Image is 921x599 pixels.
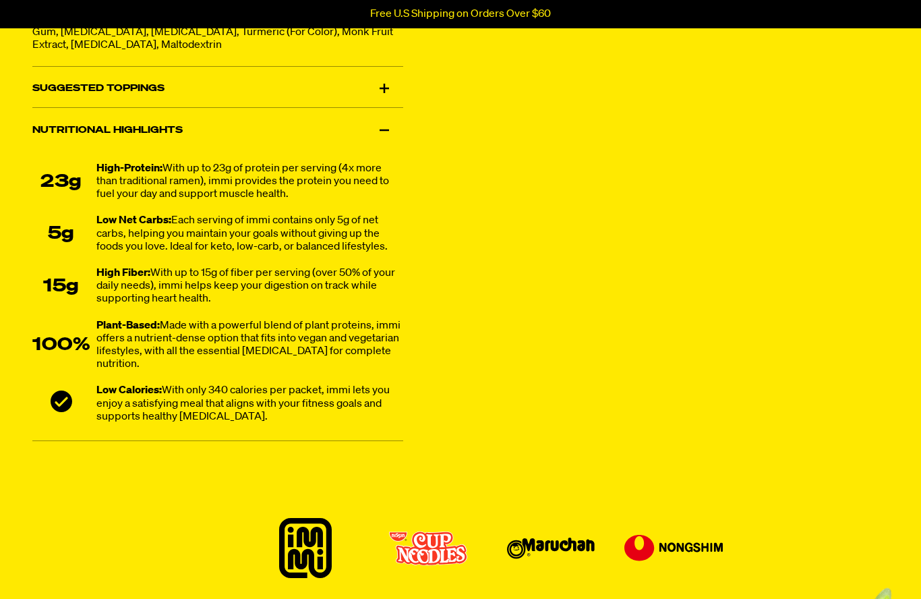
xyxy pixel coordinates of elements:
[32,225,90,245] div: 5g
[370,8,551,20] p: Free U.S Shipping on Orders Over $60
[96,267,403,306] div: With up to 15g of fiber per serving (over 50% of your daily needs), immi helps keep your digestio...
[96,163,403,202] div: With up to 23g of protein per serving (4x more than traditional ramen), immi provides the protein...
[96,268,150,279] strong: High Fiber:
[96,386,162,397] strong: Low Calories:
[624,535,723,561] img: Nongshim
[96,215,403,254] div: Each serving of immi contains only 5g of net carbs, helping you maintain your goals without givin...
[32,70,403,108] div: Suggested Toppings
[96,320,160,331] strong: Plant-Based:
[96,163,162,174] strong: High-Protein:
[96,216,171,227] strong: Low Net Carbs:
[96,320,403,372] div: Made with a powerful blend of plant proteins, immi offers a nutrient-dense option that fits into ...
[7,536,146,592] iframe: Marketing Popup
[32,335,90,355] div: 100%
[32,172,90,192] div: 23g
[32,277,90,297] div: 15g
[279,518,332,579] img: immi
[96,385,403,424] div: With only 340 calories per packet, immi lets you enjoy a satisfying meal that aligns with your fi...
[507,538,595,559] img: Maruchan
[32,111,403,149] div: Nutritional Highlights
[389,531,467,566] img: Cup Noodles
